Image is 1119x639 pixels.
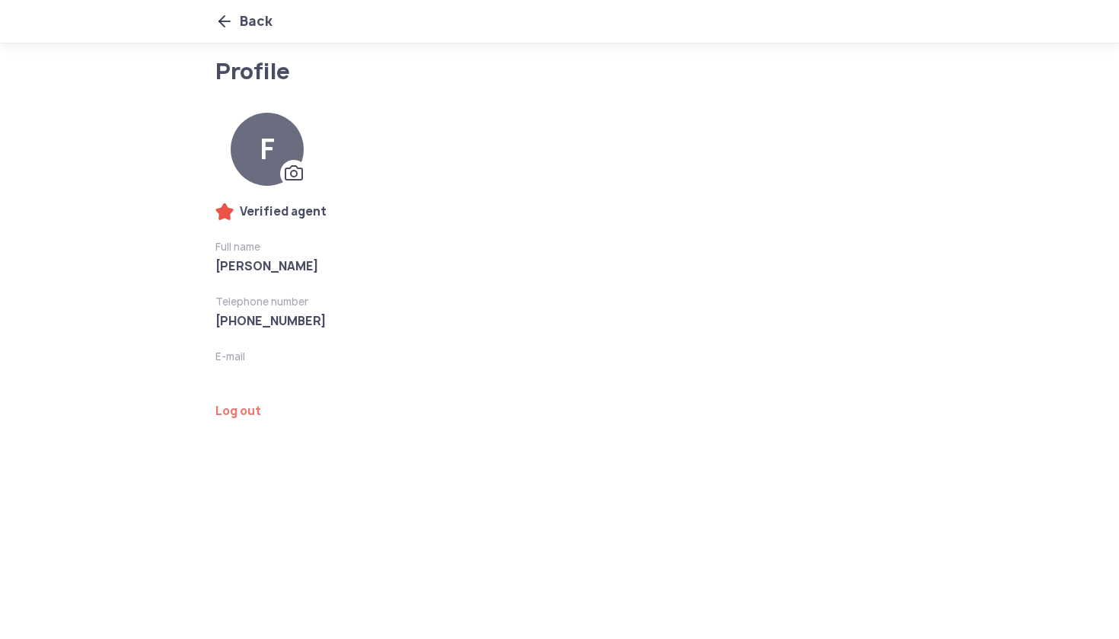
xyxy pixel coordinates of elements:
[240,203,327,221] span: Verified agent
[215,294,664,309] span: Telephone number
[215,239,664,254] span: Full name
[215,257,664,276] span: [PERSON_NAME]
[260,134,275,165] span: F
[215,349,664,364] span: E-mail
[215,61,604,82] h1: Profile
[240,11,273,32] span: Back
[215,312,664,331] span: [PHONE_NUMBER]
[215,404,664,419] a: Log out
[215,11,273,32] button: Back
